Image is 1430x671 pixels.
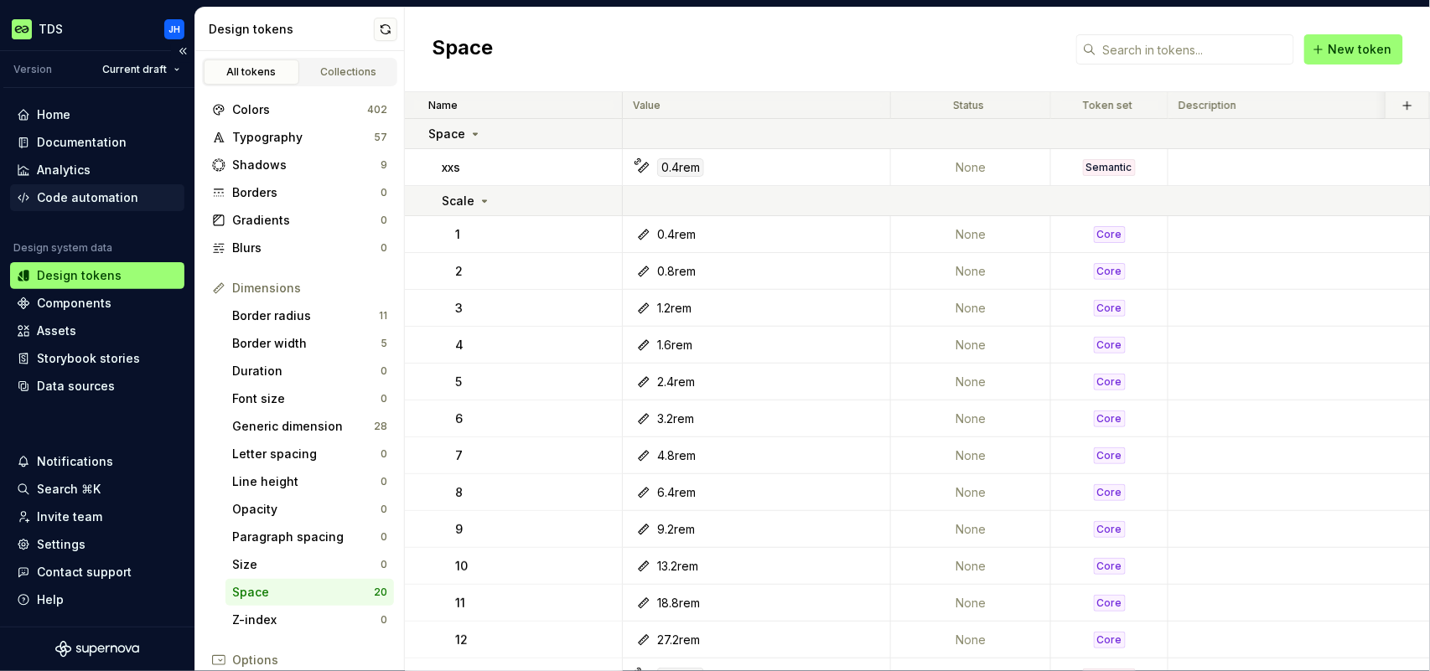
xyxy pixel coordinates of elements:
[657,484,696,501] div: 6.4rem
[428,126,465,142] p: Space
[442,159,460,176] p: xxs
[10,290,184,317] a: Components
[455,632,468,648] p: 12
[1094,632,1126,648] div: Core
[232,446,381,462] div: Letter spacing
[225,358,394,385] a: Duration0
[455,484,463,501] p: 8
[381,392,387,405] div: 0
[891,511,1051,548] td: None
[1094,337,1126,354] div: Core
[10,129,184,156] a: Documentation
[891,474,1051,511] td: None
[657,263,696,280] div: 0.8rem
[37,564,132,581] div: Contact support
[205,207,394,234] a: Gradients0
[37,295,111,312] div: Components
[10,448,184,475] button: Notifications
[225,441,394,467] a: Letter spacing0
[1094,374,1126,390] div: Core
[225,579,394,606] a: Space20
[891,622,1051,658] td: None
[1094,521,1126,538] div: Core
[168,23,180,36] div: JH
[205,235,394,261] a: Blurs0
[10,373,184,400] a: Data sources
[205,179,394,206] a: Borders0
[1094,263,1126,280] div: Core
[37,591,64,608] div: Help
[232,307,379,324] div: Border radius
[891,548,1051,585] td: None
[657,521,695,538] div: 9.2rem
[10,559,184,586] button: Contact support
[657,447,696,464] div: 4.8rem
[10,476,184,503] button: Search ⌘K
[10,531,184,558] a: Settings
[455,263,463,280] p: 2
[1329,41,1392,58] span: New token
[225,302,394,329] a: Border radius11
[102,63,167,76] span: Current draft
[1094,558,1126,575] div: Core
[232,212,381,229] div: Gradients
[37,162,91,178] div: Analytics
[95,58,188,81] button: Current draft
[37,267,122,284] div: Design tokens
[891,290,1051,327] td: None
[891,437,1051,474] td: None
[374,420,387,433] div: 28
[232,473,381,490] div: Line height
[225,606,394,633] a: Z-index0
[657,226,696,243] div: 0.4rem
[381,613,387,627] div: 0
[232,529,381,545] div: Paragraph spacing
[381,475,387,488] div: 0
[381,158,387,172] div: 9
[13,241,112,255] div: Design system data
[10,317,184,344] a: Assets
[1094,595,1126,612] div: Core
[232,612,381,628] div: Z-index
[381,364,387,378] div: 0
[891,253,1051,290] td: None
[232,652,387,668] div: Options
[205,152,394,178] a: Shadows9
[657,558,698,575] div: 13.2rem
[37,106,70,123] div: Home
[209,21,374,38] div: Design tokens
[891,364,1051,400] td: None
[205,124,394,151] a: Typography57
[954,99,985,112] p: Status
[1094,226,1126,243] div: Core
[455,300,463,317] p: 3
[225,551,394,578] a: Size0
[1094,447,1126,464] div: Core
[10,157,184,183] a: Analytics
[55,641,139,658] a: Supernova Logo
[891,327,1051,364] td: None
[225,385,394,412] a: Font size0
[455,521,463,538] p: 9
[1094,484,1126,501] div: Core
[381,337,387,350] div: 5
[205,96,394,123] a: Colors402
[381,558,387,571] div: 0
[10,101,184,128] a: Home
[1083,99,1133,112] p: Token set
[432,34,493,65] h2: Space
[232,184,381,201] div: Borders
[3,11,191,47] button: TDSJH
[657,337,692,354] div: 1.6rem
[455,595,465,612] p: 11
[10,503,184,530] a: Invite team
[232,584,374,601] div: Space
[37,350,140,367] div: Storybook stories
[455,374,462,390] p: 5
[657,595,700,612] div: 18.8rem
[39,21,63,38] div: TDS
[1094,410,1126,427] div: Core
[13,63,52,76] div: Version
[232,335,381,352] div: Border width
[307,65,391,79] div: Collections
